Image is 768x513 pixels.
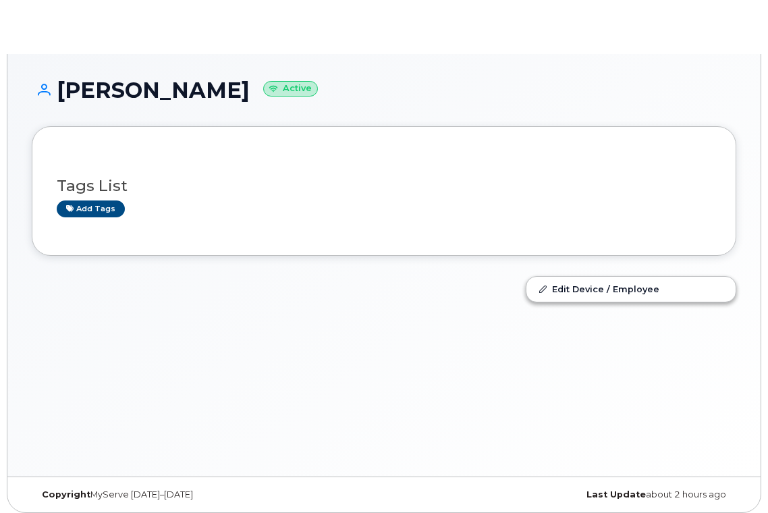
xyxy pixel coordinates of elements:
[32,489,384,500] div: MyServe [DATE]–[DATE]
[263,81,318,97] small: Active
[42,489,90,500] strong: Copyright
[586,489,646,500] strong: Last Update
[384,489,736,500] div: about 2 hours ago
[57,200,125,217] a: Add tags
[526,277,736,301] a: Edit Device / Employee
[57,178,711,194] h3: Tags List
[32,78,736,102] h1: [PERSON_NAME]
